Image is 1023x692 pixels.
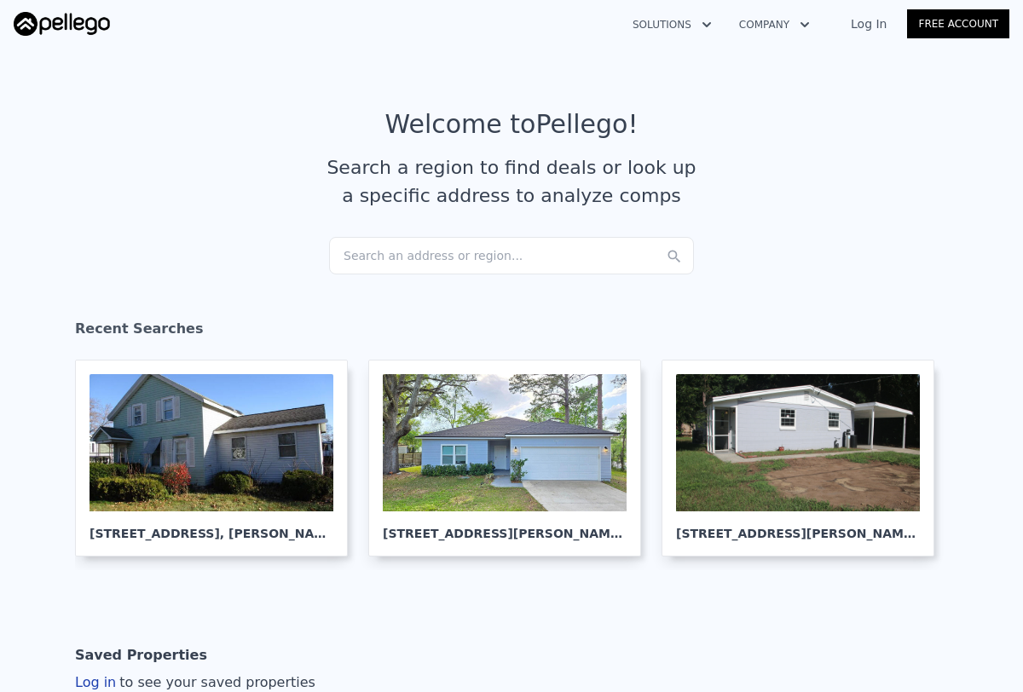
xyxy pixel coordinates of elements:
a: [STREET_ADDRESS][PERSON_NAME], [GEOGRAPHIC_DATA] [368,360,655,556]
div: Recent Searches [75,305,948,360]
div: Welcome to Pellego ! [385,109,639,140]
div: Saved Properties [75,638,207,672]
a: Free Account [907,9,1009,38]
a: [STREET_ADDRESS], [PERSON_NAME][GEOGRAPHIC_DATA] [75,360,361,556]
div: [STREET_ADDRESS] , [PERSON_NAME][GEOGRAPHIC_DATA] [90,511,333,542]
div: Search a region to find deals or look up a specific address to analyze comps [321,153,702,210]
span: to see your saved properties [116,674,315,690]
div: [STREET_ADDRESS][PERSON_NAME] , [GEOGRAPHIC_DATA] [383,511,627,542]
div: [STREET_ADDRESS][PERSON_NAME] , [GEOGRAPHIC_DATA] [676,511,920,542]
button: Company [725,9,824,40]
a: Log In [830,15,907,32]
a: [STREET_ADDRESS][PERSON_NAME], [GEOGRAPHIC_DATA] [662,360,948,556]
button: Solutions [619,9,725,40]
img: Pellego [14,12,110,36]
div: Search an address or region... [329,237,694,274]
